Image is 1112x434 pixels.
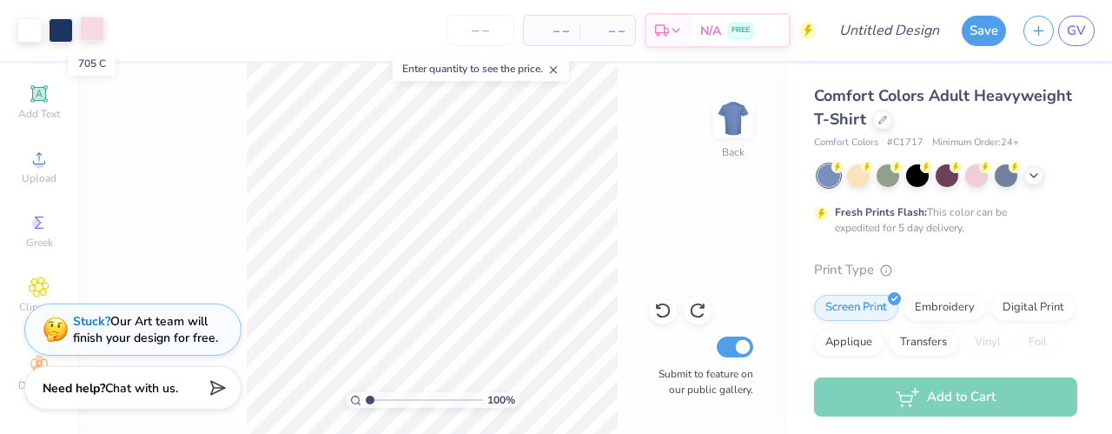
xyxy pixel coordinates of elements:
span: # C1717 [887,136,923,150]
div: Our Art team will finish your design for free. [73,313,218,346]
span: Clipart & logos [9,300,69,328]
div: Enter quantity to see the price. [393,57,569,81]
span: GV [1067,21,1086,41]
a: GV [1058,16,1095,46]
div: Print Type [814,260,1077,280]
div: This color can be expedited for 5 day delivery. [835,204,1049,236]
span: 100 % [487,392,515,408]
input: – – [447,15,514,46]
span: Minimum Order: 24 + [932,136,1019,150]
div: Screen Print [814,295,898,321]
span: Chat with us. [105,380,178,397]
strong: Need help? [43,380,105,397]
input: Untitled Design [825,13,953,48]
div: Digital Print [991,295,1076,321]
div: Back [722,144,745,160]
span: – – [590,22,625,40]
span: N/A [700,22,721,40]
span: FREE [731,24,750,37]
div: Foil [1017,330,1058,356]
div: 705 C [69,51,116,76]
span: Upload [22,171,56,185]
span: Add Text [18,107,60,121]
div: Embroidery [903,295,986,321]
span: Comfort Colors [814,136,878,150]
div: Applique [814,330,884,356]
span: Decorate [18,378,60,392]
img: Back [716,101,751,136]
div: Transfers [889,330,958,356]
label: Submit to feature on our public gallery. [649,366,753,397]
span: Comfort Colors Adult Heavyweight T-Shirt [814,85,1072,130]
strong: Stuck? [73,313,110,330]
div: Vinyl [963,330,1012,356]
span: Greek [26,236,53,250]
strong: Fresh Prints Flash: [835,205,927,219]
button: Save [962,16,1006,46]
span: – – [534,22,569,40]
